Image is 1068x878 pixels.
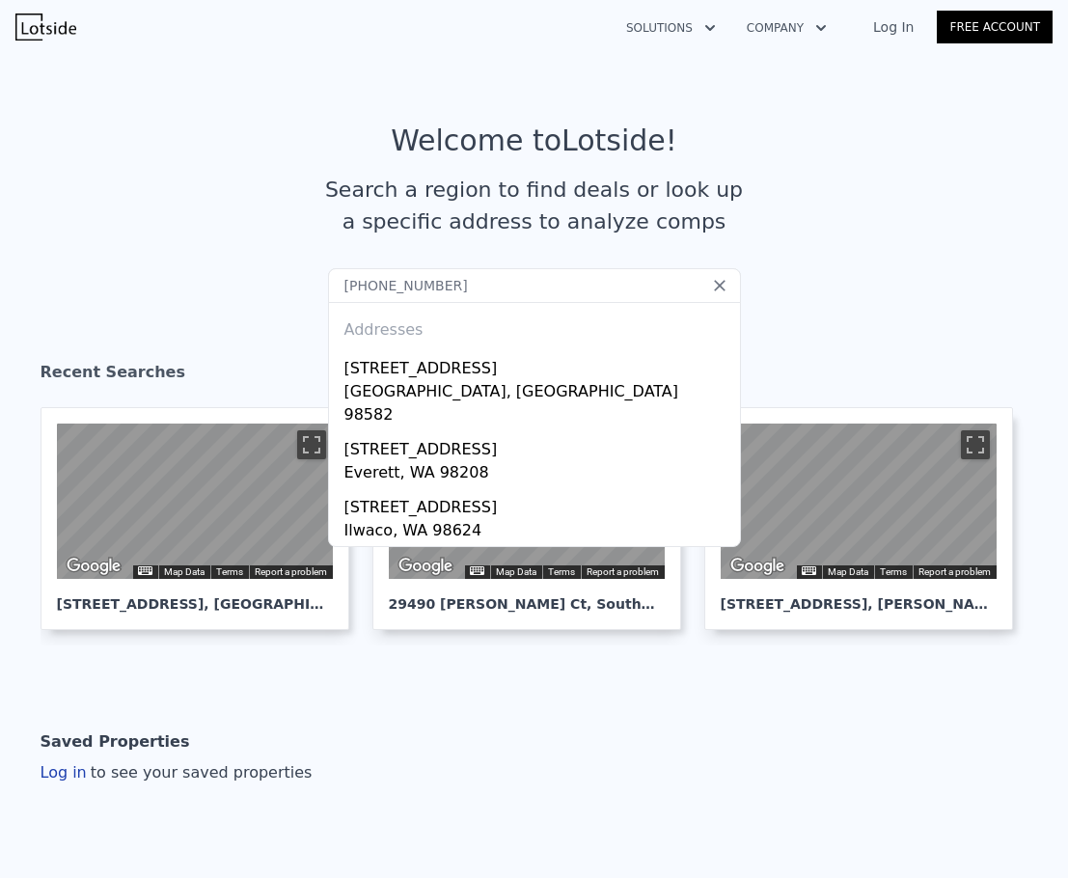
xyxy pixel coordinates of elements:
a: Terms [216,566,243,577]
a: Report a problem [255,566,327,577]
div: Welcome to Lotside ! [391,123,677,158]
a: Terms [880,566,907,577]
button: Solutions [611,11,731,45]
div: Street View [721,424,997,579]
a: Open this area in Google Maps (opens a new window) [62,554,125,579]
div: [STREET_ADDRESS] [344,488,732,519]
button: Map Data [164,565,205,579]
div: 29490 [PERSON_NAME] Ct , Southfield [389,579,665,614]
div: Map [721,424,997,579]
div: [STREET_ADDRESS] , [GEOGRAPHIC_DATA] [57,579,333,614]
img: Lotside [15,14,76,41]
img: Google [726,554,789,579]
button: Toggle fullscreen view [297,430,326,459]
div: [STREET_ADDRESS] , [PERSON_NAME] [721,579,997,614]
a: Map [STREET_ADDRESS], [PERSON_NAME] [704,407,1028,630]
div: Ilwaco, WA 98624 [344,519,732,546]
div: Map [57,424,333,579]
button: Toggle fullscreen view [961,430,990,459]
span: to see your saved properties [87,763,313,782]
div: Street View [57,424,333,579]
button: Map Data [828,565,868,579]
div: Everett, WA 98208 [344,461,732,488]
div: Saved Properties [41,723,190,761]
div: [STREET_ADDRESS] [344,349,732,380]
a: Open this area in Google Maps (opens a new window) [394,554,457,579]
a: Report a problem [918,566,991,577]
button: Map Data [496,565,536,579]
a: Log In [850,17,937,37]
a: Terms [548,566,575,577]
div: Search a region to find deals or look up a specific address to analyze comps [318,174,751,237]
a: Free Account [937,11,1053,43]
div: Log in [41,761,313,784]
button: Company [731,11,842,45]
button: Keyboard shortcuts [802,566,815,575]
div: Recent Searches [41,345,1028,407]
img: Google [394,554,457,579]
a: Map [STREET_ADDRESS], [GEOGRAPHIC_DATA] [41,407,365,630]
input: Search an address or region... [328,268,741,303]
div: Addresses [337,303,732,349]
a: Report a problem [587,566,659,577]
button: Keyboard shortcuts [470,566,483,575]
a: Open this area in Google Maps (opens a new window) [726,554,789,579]
img: Google [62,554,125,579]
button: Keyboard shortcuts [138,566,151,575]
div: [STREET_ADDRESS] [344,430,732,461]
div: [GEOGRAPHIC_DATA], [GEOGRAPHIC_DATA] 98582 [344,380,732,430]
